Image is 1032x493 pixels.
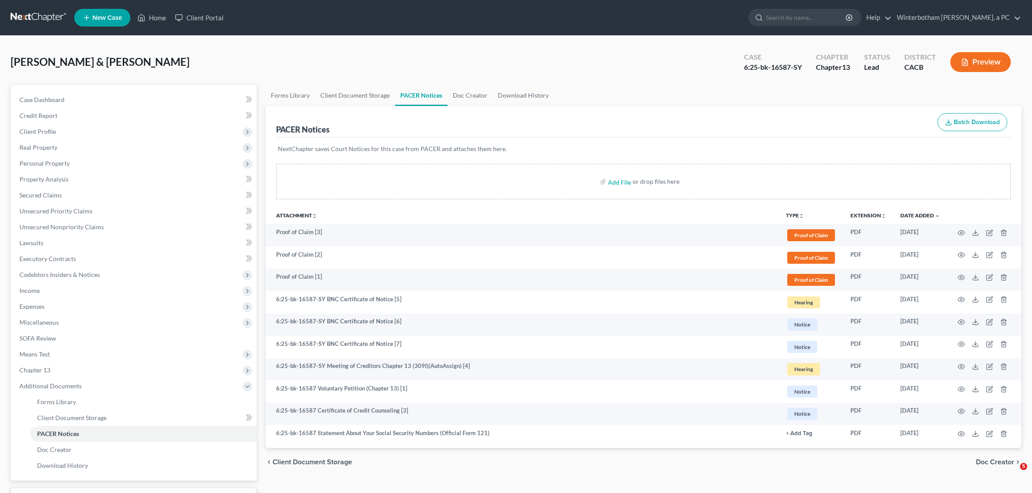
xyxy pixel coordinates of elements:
td: PDF [843,380,893,403]
td: PDF [843,336,893,358]
span: [PERSON_NAME] & [PERSON_NAME] [11,55,190,68]
span: Executory Contracts [19,255,76,262]
a: Download History [30,458,257,474]
a: Notice [786,384,836,399]
td: PDF [843,425,893,441]
span: 13 [842,63,850,71]
span: Case Dashboard [19,96,64,103]
a: Client Document Storage [30,410,257,426]
a: Case Dashboard [12,92,257,108]
td: PDF [843,314,893,336]
td: 6:25-bk-16587-SY Meeting of Creditors Chapter 13 (309I)(AutoAssign) [4] [266,358,779,381]
a: Proof of Claim [786,273,836,287]
td: 6:25-bk-16587-SY BNC Certificate of Notice [5] [266,291,779,314]
div: Chapter [816,62,850,72]
button: Doc Creator chevron_right [976,459,1021,466]
a: Winterbotham [PERSON_NAME], a PC [892,10,1021,26]
span: Client Document Storage [37,414,106,421]
a: SOFA Review [12,330,257,346]
a: + Add Tag [786,429,836,437]
i: chevron_left [266,459,273,466]
a: Help [862,10,892,26]
span: Doc Creator [976,459,1014,466]
span: Property Analysis [19,175,68,183]
span: Notice [787,341,817,353]
a: Proof of Claim [786,228,836,243]
span: SOFA Review [19,334,56,342]
span: Chapter 13 [19,366,50,374]
a: Property Analysis [12,171,257,187]
td: [DATE] [893,425,947,441]
span: Proof of Claim [787,274,835,286]
div: District [904,52,936,62]
a: Attachmentunfold_more [276,212,317,219]
a: Notice [786,340,836,354]
span: Credit Report [19,112,57,119]
a: Secured Claims [12,187,257,203]
span: Batch Download [954,118,1000,126]
span: Additional Documents [19,382,82,390]
div: Chapter [816,52,850,62]
span: Proof of Claim [787,229,835,241]
td: [DATE] [893,336,947,358]
td: 6:25-bk-16587-SY BNC Certificate of Notice [6] [266,314,779,336]
div: Status [864,52,890,62]
span: Forms Library [37,398,76,406]
i: unfold_more [881,213,886,219]
a: Notice [786,317,836,332]
span: Means Test [19,350,50,358]
a: PACER Notices [30,426,257,442]
td: [DATE] [893,224,947,246]
a: Forms Library [30,394,257,410]
a: Hearing [786,295,836,310]
span: Doc Creator [37,446,72,453]
td: [DATE] [893,246,947,269]
span: Notice [787,319,817,330]
a: Client Document Storage [315,85,395,106]
td: PDF [843,246,893,269]
a: Notice [786,406,836,421]
span: Notice [787,408,817,420]
a: PACER Notices [395,85,448,106]
button: TYPEunfold_more [786,213,804,219]
td: [DATE] [893,380,947,403]
a: Credit Report [12,108,257,124]
a: Doc Creator [30,442,257,458]
td: [DATE] [893,358,947,381]
button: chevron_left Client Document Storage [266,459,352,466]
td: PDF [843,291,893,314]
a: Doc Creator [448,85,493,106]
span: Codebtors Insiders & Notices [19,271,100,278]
a: Hearing [786,362,836,376]
a: Lawsuits [12,235,257,251]
a: Download History [493,85,554,106]
td: Proof of Claim [2] [266,246,779,269]
td: 6:25-bk-16587 Statement About Your Social Security Numbers (Official Form 121) [266,425,779,441]
span: Secured Claims [19,191,62,199]
span: Miscellaneous [19,319,59,326]
span: Proof of Claim [787,252,835,264]
i: expand_more [935,213,940,219]
p: NextChapter saves Court Notices for this case from PACER and attaches them here. [278,144,1009,153]
td: Proof of Claim [3] [266,224,779,246]
a: Date Added expand_more [900,212,940,219]
span: 5 [1020,463,1027,470]
td: [DATE] [893,291,947,314]
a: Executory Contracts [12,251,257,267]
span: Unsecured Priority Claims [19,207,92,215]
span: Expenses [19,303,45,310]
i: unfold_more [312,213,317,219]
span: Personal Property [19,159,70,167]
span: Notice [787,386,817,398]
i: chevron_right [1014,459,1021,466]
span: Hearing [787,363,820,375]
a: Client Portal [171,10,228,26]
div: Case [744,52,802,62]
button: Preview [950,52,1011,72]
a: Home [133,10,171,26]
button: + Add Tag [786,431,812,436]
button: Batch Download [937,113,1007,132]
td: [DATE] [893,403,947,425]
td: 6:25-bk-16587 Voluntary Petition (Chapter 13) [1] [266,380,779,403]
div: PACER Notices [276,124,330,135]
